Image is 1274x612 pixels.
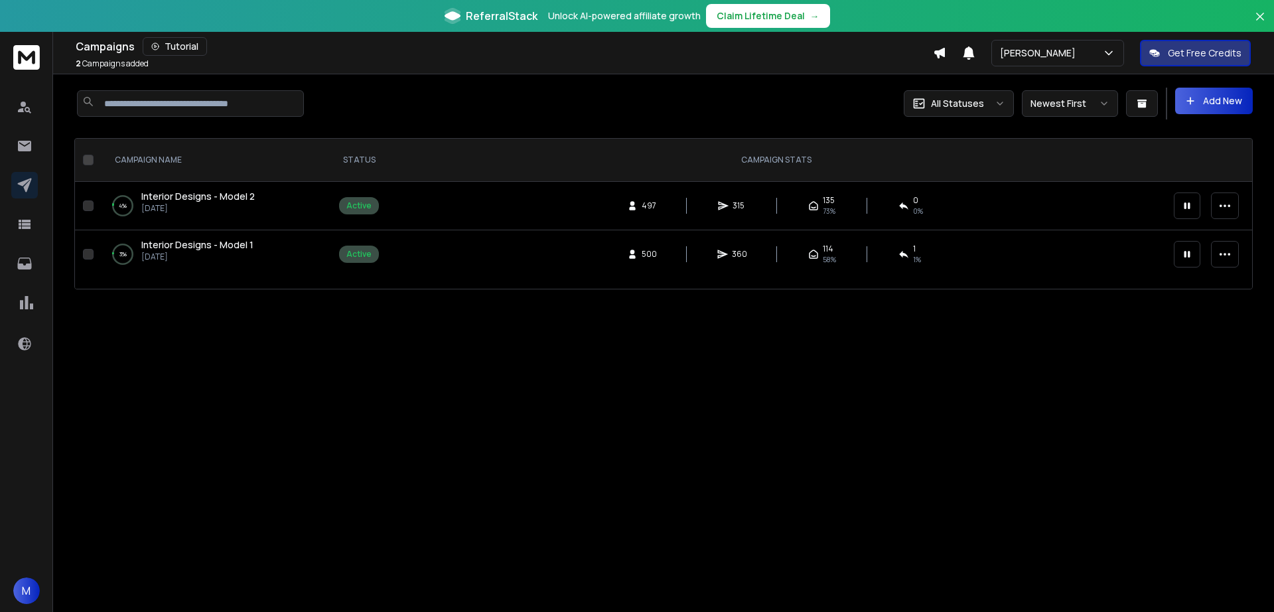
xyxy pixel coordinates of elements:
[466,8,537,24] span: ReferralStack
[823,195,835,206] span: 135
[913,195,918,206] span: 0
[76,58,149,69] p: Campaigns added
[823,254,836,265] span: 58 %
[1022,90,1118,117] button: Newest First
[143,37,207,56] button: Tutorial
[1251,8,1269,40] button: Close banner
[931,97,984,110] p: All Statuses
[99,230,331,279] td: 3%Interior Designs - Model 1[DATE]
[913,244,916,254] span: 1
[141,190,255,202] span: Interior Designs - Model 2
[1175,88,1253,114] button: Add New
[141,190,255,203] a: Interior Designs - Model 2
[823,244,833,254] span: 114
[141,238,253,252] a: Interior Designs - Model 1
[387,139,1166,182] th: CAMPAIGN STATS
[76,37,933,56] div: Campaigns
[141,252,253,262] p: [DATE]
[99,182,331,230] td: 4%Interior Designs - Model 2[DATE]
[13,577,40,604] button: M
[733,200,746,211] span: 315
[331,139,387,182] th: STATUS
[913,206,923,216] span: 0 %
[346,200,372,211] div: Active
[913,254,921,265] span: 1 %
[99,139,331,182] th: CAMPAIGN NAME
[1168,46,1241,60] p: Get Free Credits
[119,248,127,261] p: 3 %
[1140,40,1251,66] button: Get Free Credits
[141,203,255,214] p: [DATE]
[732,249,747,260] span: 360
[810,9,819,23] span: →
[346,249,372,260] div: Active
[642,249,657,260] span: 500
[823,206,835,216] span: 73 %
[706,4,830,28] button: Claim Lifetime Deal→
[1000,46,1081,60] p: [PERSON_NAME]
[119,199,127,212] p: 4 %
[642,200,656,211] span: 497
[141,238,253,251] span: Interior Designs - Model 1
[76,58,81,69] span: 2
[548,9,701,23] p: Unlock AI-powered affiliate growth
